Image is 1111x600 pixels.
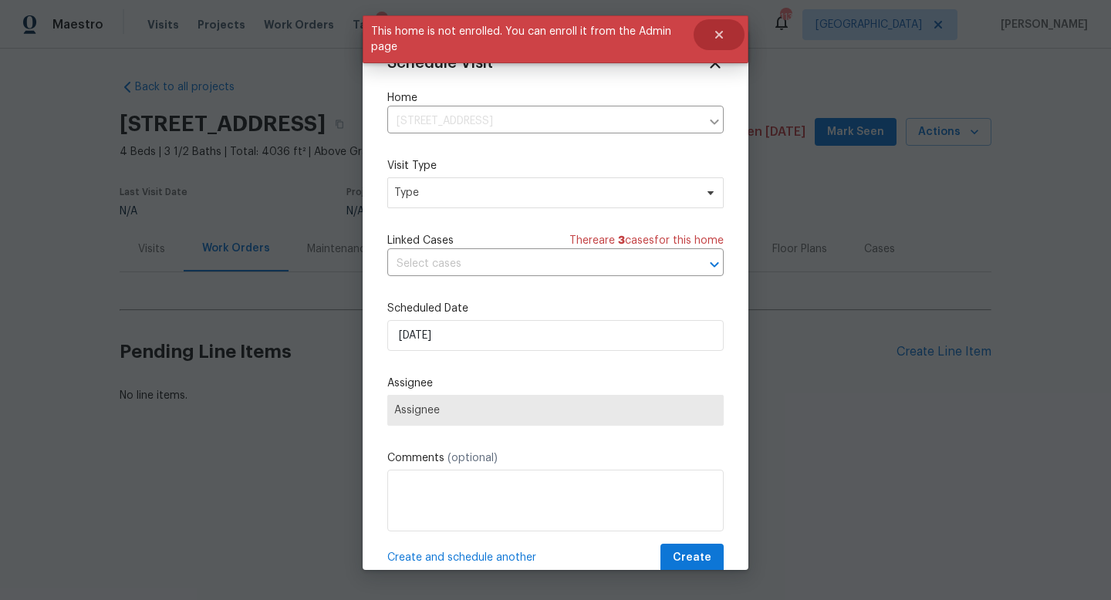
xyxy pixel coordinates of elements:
label: Assignee [387,376,724,391]
span: Create [673,548,711,568]
label: Home [387,90,724,106]
span: 3 [618,235,625,246]
span: Close [707,55,724,72]
span: Linked Cases [387,233,454,248]
span: This home is not enrolled. You can enroll it from the Admin page [363,15,694,63]
span: Assignee [394,404,717,416]
label: Scheduled Date [387,301,724,316]
input: M/D/YYYY [387,320,724,351]
label: Comments [387,450,724,466]
input: Select cases [387,252,680,276]
span: (optional) [447,453,498,463]
span: Schedule Visit [387,56,493,71]
button: Close [694,19,745,50]
button: Create [660,544,724,572]
span: There are case s for this home [569,233,724,248]
span: Type [394,185,694,201]
span: Create and schedule another [387,550,536,565]
label: Visit Type [387,158,724,174]
button: Open [704,254,725,275]
input: Enter in an address [387,110,701,133]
